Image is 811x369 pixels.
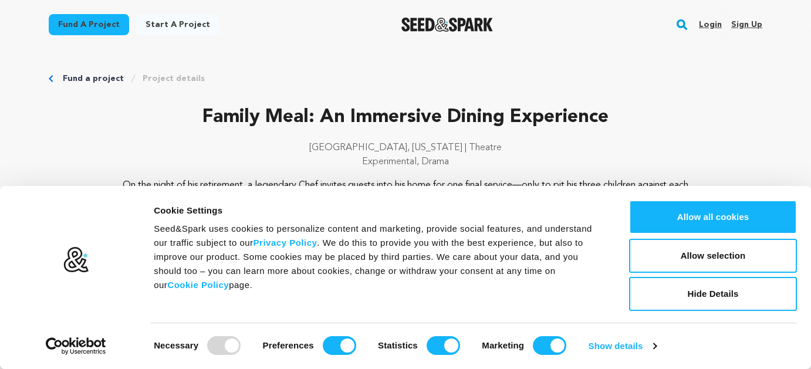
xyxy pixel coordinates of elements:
[63,246,89,273] img: logo
[731,15,762,34] a: Sign up
[401,18,494,32] a: Seed&Spark Homepage
[49,73,762,84] div: Breadcrumb
[154,340,198,350] strong: Necessary
[401,18,494,32] img: Seed&Spark Logo Dark Mode
[63,73,124,84] a: Fund a project
[378,340,418,350] strong: Statistics
[629,239,797,273] button: Allow selection
[120,178,691,206] p: On the night of his retirement, a legendary Chef invites guests into his home for one final servi...
[167,280,229,290] a: Cookie Policy
[49,103,762,131] p: Family Meal: An Immersive Dining Experience
[154,204,603,218] div: Cookie Settings
[154,222,603,292] div: Seed&Spark uses cookies to personalize content and marketing, provide social features, and unders...
[49,155,762,169] p: Experimental, Drama
[49,14,129,35] a: Fund a project
[25,337,127,355] a: Usercentrics Cookiebot - opens in a new window
[49,141,762,155] p: [GEOGRAPHIC_DATA], [US_STATE] | Theatre
[143,73,205,84] a: Project details
[136,14,219,35] a: Start a project
[254,238,317,248] a: Privacy Policy
[699,15,722,34] a: Login
[589,337,657,355] a: Show details
[629,277,797,311] button: Hide Details
[629,200,797,234] button: Allow all cookies
[263,340,314,350] strong: Preferences
[482,340,524,350] strong: Marketing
